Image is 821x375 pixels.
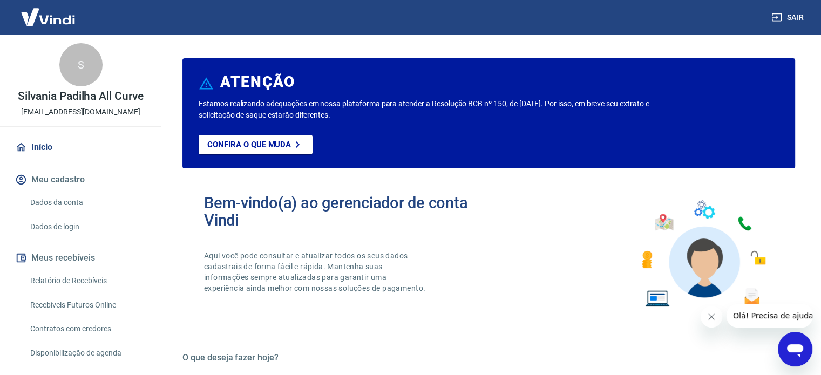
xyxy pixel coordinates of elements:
[778,332,812,366] iframe: Button to launch messaging window
[199,98,663,121] p: Estamos realizando adequações em nossa plataforma para atender a Resolução BCB nº 150, de [DATE]....
[13,246,148,270] button: Meus recebíveis
[26,342,148,364] a: Disponibilização de agenda
[199,135,313,154] a: Confira o que muda
[204,250,428,294] p: Aqui você pode consultar e atualizar todos os seus dados cadastrais de forma fácil e rápida. Mant...
[207,140,291,149] p: Confira o que muda
[18,91,144,102] p: Silvania Padilha All Curve
[26,192,148,214] a: Dados da conta
[26,294,148,316] a: Recebíveis Futuros Online
[727,304,812,328] iframe: Message from company
[13,1,83,33] img: Vindi
[13,168,148,192] button: Meu cadastro
[21,106,140,118] p: [EMAIL_ADDRESS][DOMAIN_NAME]
[13,135,148,159] a: Início
[6,8,91,16] span: Olá! Precisa de ajuda?
[26,216,148,238] a: Dados de login
[701,306,722,328] iframe: Close message
[182,352,795,363] h5: O que deseja fazer hoje?
[59,43,103,86] div: S
[204,194,489,229] h2: Bem-vindo(a) ao gerenciador de conta Vindi
[769,8,808,28] button: Sair
[26,270,148,292] a: Relatório de Recebíveis
[26,318,148,340] a: Contratos com credores
[632,194,773,313] img: Imagem de um avatar masculino com diversos icones exemplificando as funcionalidades do gerenciado...
[220,77,295,87] h6: ATENÇÃO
